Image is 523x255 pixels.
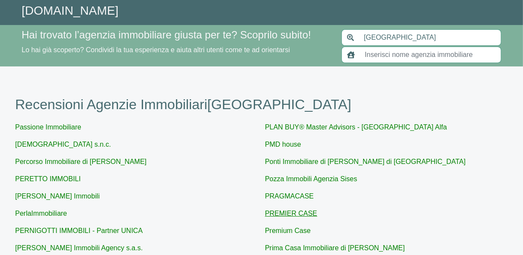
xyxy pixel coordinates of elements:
a: Passione Immobiliare [15,123,81,131]
a: [PERSON_NAME] Immobili [15,192,100,200]
a: Percorso Immobiliare di [PERSON_NAME] [15,158,147,165]
h4: Hai trovato l’agenzia immobiliare giusta per te? Scoprilo subito! [22,29,331,41]
a: Pozza Immobili Agenzia Sises [265,175,357,183]
input: Inserisci area di ricerca (Comune o Provincia) [359,29,501,46]
a: PREMIER CASE [265,210,317,217]
a: PLAN BUY® Master Advisors - [GEOGRAPHIC_DATA] Alfa [265,123,447,131]
p: Lo hai già scoperto? Condividi la tua esperienza e aiuta altri utenti come te ad orientarsi [22,45,331,55]
a: Ponti Immobiliare di [PERSON_NAME] di [GEOGRAPHIC_DATA] [265,158,466,165]
input: Inserisci nome agenzia immobiliare [360,47,501,63]
a: Premium Case [265,227,311,234]
a: [DEMOGRAPHIC_DATA] s.n.c. [15,141,111,148]
a: PERNIGOTTI IMMOBILI - Partner UNICA [15,227,143,234]
a: PerlaImmobiliare [15,210,67,217]
a: PMD house [265,141,301,148]
a: Prima Casa Immobiliare di [PERSON_NAME] [265,244,405,252]
a: [DOMAIN_NAME] [22,4,118,17]
h1: Recensioni Agenzie Immobiliari [GEOGRAPHIC_DATA] [15,96,508,113]
a: PERETTO IMMOBILI [15,175,81,183]
a: PRAGMACASE [265,192,314,200]
a: [PERSON_NAME] Immobili Agency s.a.s. [15,244,143,252]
